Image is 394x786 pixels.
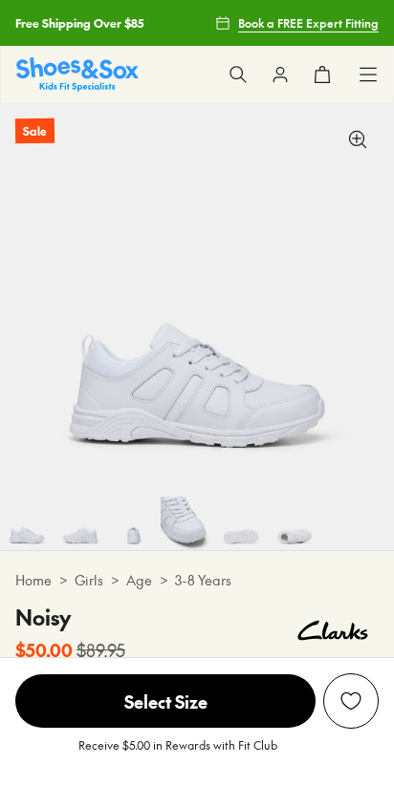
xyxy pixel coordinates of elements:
[78,736,277,771] p: Receive $5.00 in Rewards with Fit Club
[238,14,379,32] span: Book a FREE Expert Fitting
[107,497,161,550] img: 6-475034_1
[15,602,125,633] h4: Noisy
[126,570,152,590] a: Age
[16,57,139,91] img: SNS_Logo_Responsive.svg
[323,673,379,729] button: Add to Wishlist
[16,57,139,91] a: Shoes & Sox
[54,497,107,550] img: 5-475032_1
[287,602,379,659] img: Vendor logo
[15,570,52,590] a: Home
[77,637,125,663] s: $89.95
[15,674,316,728] span: Select Size
[214,497,268,550] img: 8-475038_1
[268,497,321,550] img: 9-475040_1
[75,570,103,590] a: Girls
[15,673,316,729] button: Select Size
[175,570,231,590] a: 3-8 Years
[161,497,214,550] img: 7-475036_1
[15,118,55,144] p: Sale
[215,6,379,40] a: Book a FREE Expert Fitting
[15,637,73,663] b: $50.00
[15,570,379,590] div: > > >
